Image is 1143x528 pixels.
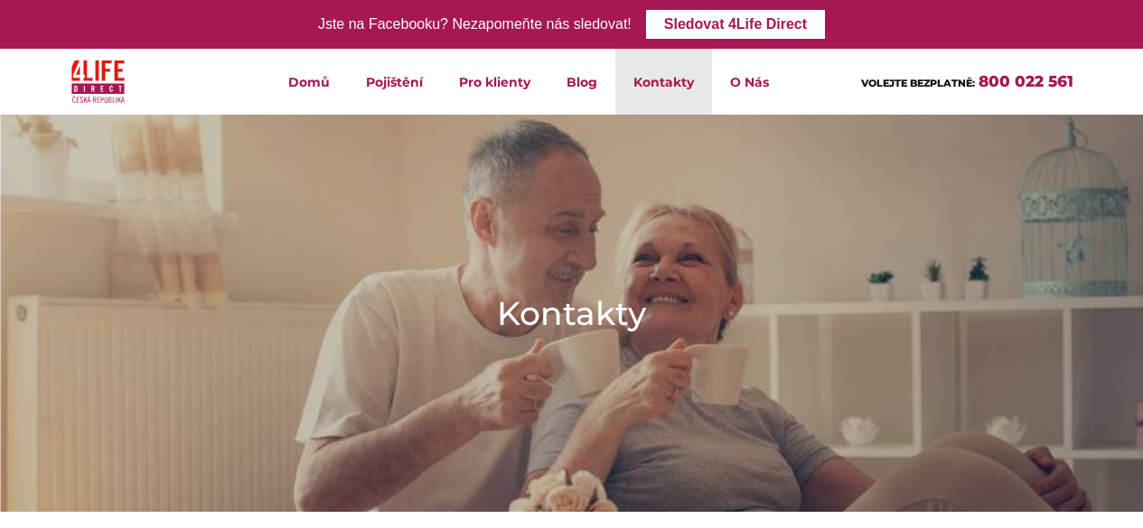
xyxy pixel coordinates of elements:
div: Jste na Facebooku? Nezapomeňte nás sledovat! [318,12,632,38]
span: VOLEJTE BEZPLATNĚ: [861,77,975,89]
img: 4Life Direct Česká republika logo [71,56,126,107]
h1: Kontakty [497,291,646,336]
a: Sledovat 4Life Direct [646,10,825,39]
a: Blog [548,49,615,115]
a: Kontakty [615,49,712,115]
a: Domů [270,49,348,115]
a: 800 022 561 [979,72,1073,90]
